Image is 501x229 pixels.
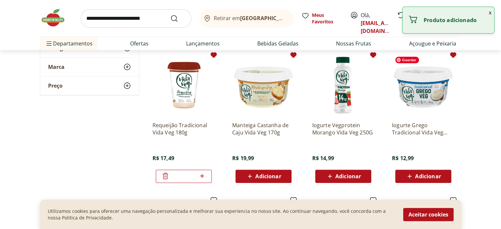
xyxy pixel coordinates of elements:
[214,15,287,21] span: Retirar em
[257,40,298,47] a: Bebidas Geladas
[409,40,456,47] a: Açougue e Peixaria
[392,155,414,162] span: R$ 12,99
[336,40,371,47] a: Nossas Frutas
[186,40,220,47] a: Lançamentos
[312,54,375,116] img: Iogurte Vegprotein Morango Vida Veg 250G
[40,8,73,28] img: Hortifruti
[40,58,139,76] button: Marca
[232,155,254,162] span: R$ 19,99
[232,54,295,116] img: Manteiga Castanha de Caju Vida Veg 170g
[240,14,351,22] b: [GEOGRAPHIC_DATA]/[GEOGRAPHIC_DATA]
[48,64,65,70] span: Marca
[395,170,451,183] button: Adicionar
[424,17,489,23] p: Produto adicionado
[40,76,139,95] button: Preço
[312,155,334,162] span: R$ 14,99
[415,174,441,179] span: Adicionar
[81,9,191,28] input: search
[361,11,390,35] span: Olá,
[199,9,293,28] button: Retirar em[GEOGRAPHIC_DATA]/[GEOGRAPHIC_DATA]
[45,36,93,51] span: Departamentos
[232,122,295,136] a: Manteiga Castanha de Caju Vida Veg 170g
[403,208,454,221] button: Aceitar cookies
[45,36,53,51] button: Menu
[335,174,361,179] span: Adicionar
[255,174,281,179] span: Adicionar
[236,170,292,183] button: Adicionar
[315,170,371,183] button: Adicionar
[153,155,174,162] span: R$ 17,49
[312,122,375,136] a: Iogurte Vegprotein Morango Vida Veg 250G
[312,12,342,25] span: Meus Favoritos
[392,122,455,136] a: Iogurte Grego Tradicional Vida Veg 130g
[153,122,215,136] a: Requeijão Tradicional Vida Veg 180g
[486,7,494,18] button: Fechar notificação
[361,19,406,35] a: [EMAIL_ADDRESS][DOMAIN_NAME]
[392,54,455,116] img: Iogurte Grego Tradicional Vida Veg 130g
[48,82,63,89] span: Preço
[48,208,395,221] p: Utilizamos cookies para oferecer uma navegação personalizada e melhorar sua experiencia no nosso ...
[153,54,215,116] img: Requeijão Tradicional Vida Veg 180g
[301,12,342,25] a: Meus Favoritos
[395,57,419,63] span: Guardar
[130,40,149,47] a: Ofertas
[170,14,186,22] button: Submit Search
